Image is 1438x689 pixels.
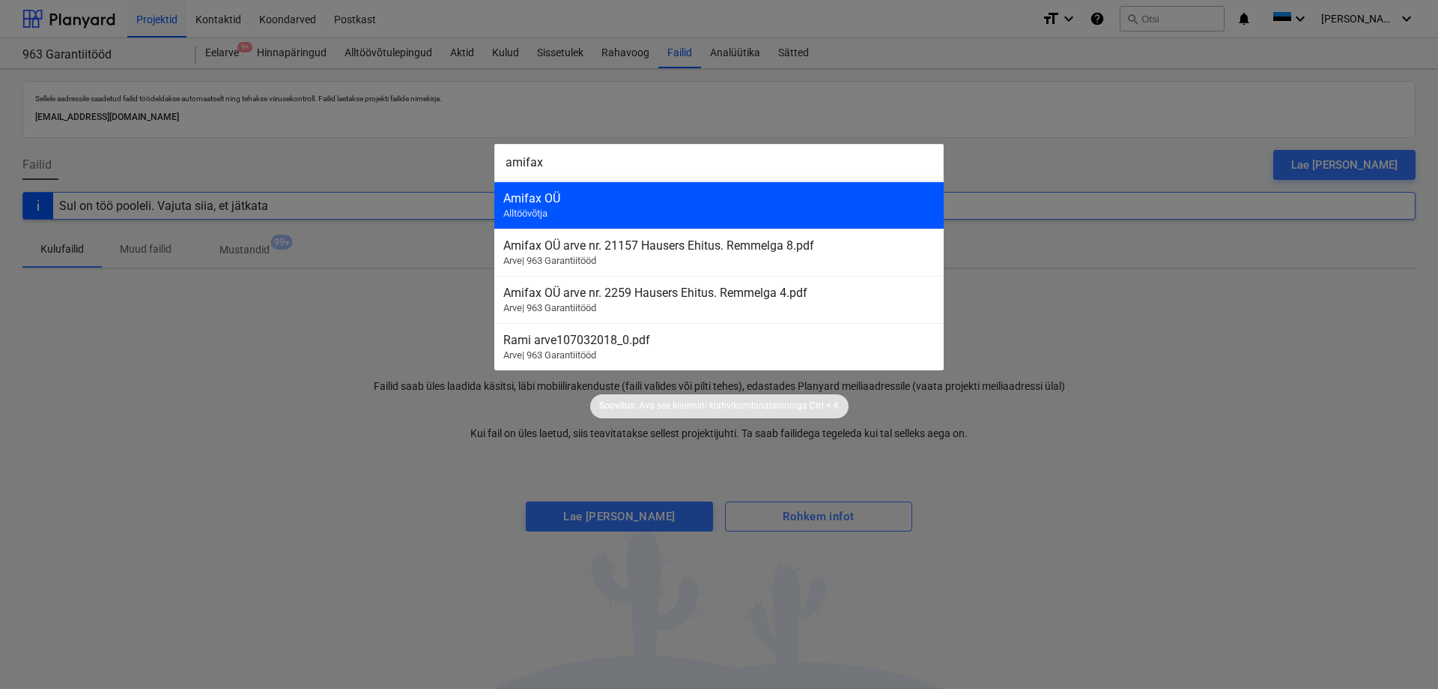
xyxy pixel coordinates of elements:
p: Ava see kiiremini klahvikombinatsiooniga [639,400,807,412]
div: Amifax OÜ [503,191,935,205]
span: Arve | 963 Garantiitööd [503,255,596,266]
span: Arve | 963 Garantiitööd [503,302,596,313]
div: Amifax OÜ arve nr. 21157 Hausers Ehitus. Remmelga 8.pdfArve| 963 Garantiitööd [494,229,944,276]
div: Rami arve107032018_0.pdfArve| 963 Garantiitööd [494,323,944,370]
div: Rami arve107032018_0.pdf [503,333,935,347]
input: Otsi projekte, eelarveridu, lepinguid, akte, alltöövõtjaid... [494,144,944,181]
p: Soovitus: [599,400,637,412]
p: Ctrl + K [810,400,840,412]
div: Amifax OÜAlltöövõtja [494,181,944,229]
div: Amifax OÜ arve nr. 2259 Hausers Ehitus. Remmelga 4.pdf [503,286,935,300]
span: Arve | 963 Garantiitööd [503,349,596,361]
span: Alltöövõtja [503,208,547,219]
div: Amifax OÜ arve nr. 21157 Hausers Ehitus. Remmelga 8.pdf [503,238,935,253]
div: Soovitus:Ava see kiiremini klahvikombinatsioonigaCtrl + K [590,394,849,418]
div: Amifax OÜ arve nr. 2259 Hausers Ehitus. Remmelga 4.pdfArve| 963 Garantiitööd [494,276,944,323]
